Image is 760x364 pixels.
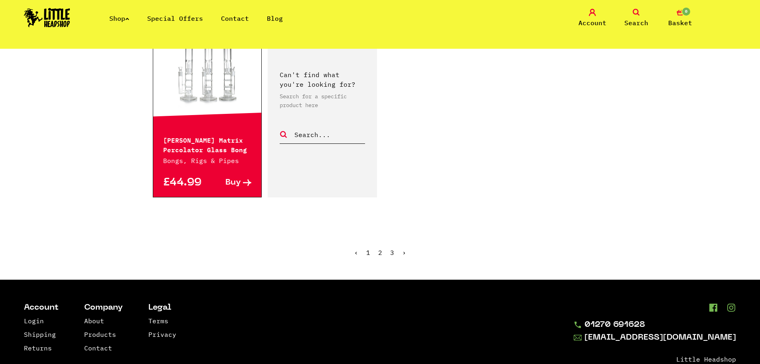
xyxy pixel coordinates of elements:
[574,333,736,342] a: [EMAIL_ADDRESS][DOMAIN_NAME]
[221,14,249,22] a: Contact
[366,249,370,257] a: 1
[668,18,692,28] span: Basket
[148,317,168,325] a: Terms
[148,304,176,312] li: Legal
[574,354,736,364] li: Little Headshop
[148,330,176,338] a: Privacy
[660,9,700,28] a: 0 Basket
[24,317,44,325] a: Login
[147,14,203,22] a: Special Offers
[24,330,56,338] a: Shipping
[207,179,251,187] a: Buy
[109,14,129,22] a: Shop
[624,18,648,28] span: Search
[84,344,112,352] a: Contact
[294,129,365,140] input: Search...
[84,330,116,338] a: Products
[24,304,59,312] li: Account
[578,18,606,28] span: Account
[354,249,358,257] a: « Previous
[681,7,691,16] span: 0
[280,70,365,89] p: Can't find what you're looking for?
[267,14,283,22] a: Blog
[378,249,382,257] span: 2
[163,135,252,154] p: [PERSON_NAME] Matrix Percolator Glass Bong
[163,156,252,165] p: Bongs, Rigs & Pipes
[84,304,123,312] li: Company
[225,179,241,187] span: Buy
[24,344,52,352] a: Returns
[163,179,207,187] p: £44.99
[616,9,656,28] a: Search
[390,249,394,257] a: 3
[84,317,104,325] a: About
[402,249,406,257] a: Next »
[280,92,365,109] p: Search for a specific product here
[574,321,736,329] a: 01270 691628
[24,8,70,27] img: Little Head Shop Logo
